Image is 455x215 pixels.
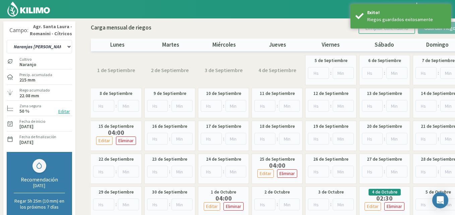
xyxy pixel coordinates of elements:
input: Min [118,100,139,112]
label: Zona segura [19,103,41,109]
label: Precip. acumulada [19,72,52,78]
input: Hs [362,133,383,145]
label: 1 de Octubre [211,189,236,196]
p: Carga mensual de riegos [91,23,151,32]
input: Hs [308,199,329,210]
p: Eliminar [226,203,241,210]
label: 13 de Septiembre [367,90,402,97]
span: : [384,69,385,76]
label: 5 de Septiembre [315,57,347,64]
label: 6 de Septiembre [368,57,401,64]
input: Hs [93,199,114,210]
strong: Agr. Santa Laura - Romanini - Cítricos [28,23,72,38]
input: Hs [308,166,329,177]
div: [DATE] [14,183,65,189]
label: 15 de Septiembre [99,123,134,130]
label: 12 de Septiembre [313,90,348,97]
p: Editar [99,137,110,145]
p: Regar 5h 25m (10 mm) en los próximos 7 días [14,198,65,210]
span: : [223,168,224,175]
span: : [384,135,385,142]
span: : [277,201,278,208]
span: : [223,135,224,142]
input: Hs [415,133,437,145]
input: Min [172,100,193,112]
input: Hs [362,166,383,177]
input: Min [333,100,354,112]
label: 4 de Septiembre [258,66,296,74]
label: 04:00 [256,163,299,168]
span: : [384,168,385,175]
label: 18 de Septiembre [260,123,295,130]
p: Eliminar [387,203,402,210]
input: Hs [415,199,437,210]
button: Eliminar [116,137,136,145]
span: : [116,201,117,208]
input: Hs [201,166,222,177]
input: Hs [147,199,168,210]
span: : [116,168,117,175]
input: Min [225,100,247,112]
p: miércoles [197,41,251,49]
label: 24 de Septiembre [206,156,241,163]
span: : [169,201,170,208]
p: martes [144,41,197,49]
span: : [384,102,385,109]
input: Min [386,166,407,177]
input: Min [333,67,354,79]
input: Hs [201,133,222,145]
label: Fecha de finalización [19,134,56,140]
span: : [169,102,170,109]
input: Min [172,133,193,145]
label: 5 de Octubre [426,189,451,196]
p: viernes [304,41,357,49]
input: Min [333,166,354,177]
p: jueves [251,41,304,49]
div: Open Intercom Messenger [432,192,448,208]
p: Editar [206,203,218,210]
span: : [438,135,439,142]
input: Hs [415,166,437,177]
label: 26 de Septiembre [313,156,348,163]
input: Min [279,133,300,145]
input: Hs [147,100,168,112]
label: 2 de Septiembre [151,66,189,74]
label: 1 de Septiembre [97,66,135,74]
p: Editar [260,170,271,177]
label: 27 de Septiembre [367,156,402,163]
label: 8 de Septiembre [100,90,132,97]
div: Campo: [9,27,28,34]
input: Hs [147,166,168,177]
span: : [330,201,331,208]
label: 04:00 [94,130,138,135]
label: Fecha de inicio [19,118,45,124]
input: Min [172,166,193,177]
input: Min [386,133,407,145]
button: Editar [257,169,274,178]
button: Eliminar [384,202,404,211]
label: Cultivo [19,56,36,62]
label: 04:00 [202,196,245,201]
input: Min [333,199,354,210]
label: 16 de Septiembre [152,123,187,130]
input: Hs [362,67,383,79]
label: [DATE] [19,124,34,129]
button: Editar [204,202,220,211]
label: 22.08 mm [19,94,39,98]
input: Hs [362,100,383,112]
label: 25 de Septiembre [260,156,295,163]
input: Hs [308,67,329,79]
span: : [438,69,439,76]
label: 19 de Septiembre [313,123,348,130]
label: Naranjo [19,62,36,67]
span: : [330,135,331,142]
button: Editar [365,202,381,211]
input: Hs [415,100,437,112]
input: Hs [415,67,437,79]
label: 20 de Septiembre [367,123,402,130]
button: Eliminar [223,202,244,211]
span: : [169,135,170,142]
span: : [169,168,170,175]
button: Editar [56,108,72,115]
label: 50 % [19,109,29,113]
